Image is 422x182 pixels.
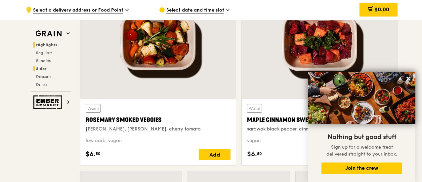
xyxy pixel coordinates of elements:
[36,74,51,79] span: Desserts
[166,7,224,14] span: Select date and time slot
[326,144,397,157] span: Sign up for a welcome treat delivered straight to your inbox.
[403,73,414,84] button: Close
[86,137,231,144] div: low carb, vegan
[36,66,47,71] span: Sides
[257,151,262,156] span: 50
[86,126,231,132] div: [PERSON_NAME], [PERSON_NAME], cherry tomato
[96,151,101,156] span: 50
[308,72,415,124] img: DSC07876-Edit02-Large.jpeg
[247,149,257,159] span: $6.
[36,43,57,47] span: Highlights
[247,126,392,132] div: sarawak black pepper, cinnamon-infused maple syrup, kale
[247,115,392,125] div: Maple Cinnamon Sweet Potato
[321,163,402,174] button: Join the crew
[33,7,123,14] span: Select a delivery address or Food Point
[199,149,231,160] div: Add
[33,95,64,109] img: Ember Smokery web logo
[86,104,101,113] div: Warm
[247,104,262,113] div: Warm
[33,28,64,40] img: Grain web logo
[36,82,47,87] span: Drinks
[86,149,96,159] span: $6.
[86,115,231,125] div: Rosemary Smoked Veggies
[36,51,52,55] span: Regulars
[36,58,51,63] span: Bundles
[374,6,389,13] span: $0.00
[247,137,392,144] div: vegan
[327,133,396,141] span: Nothing but good stuff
